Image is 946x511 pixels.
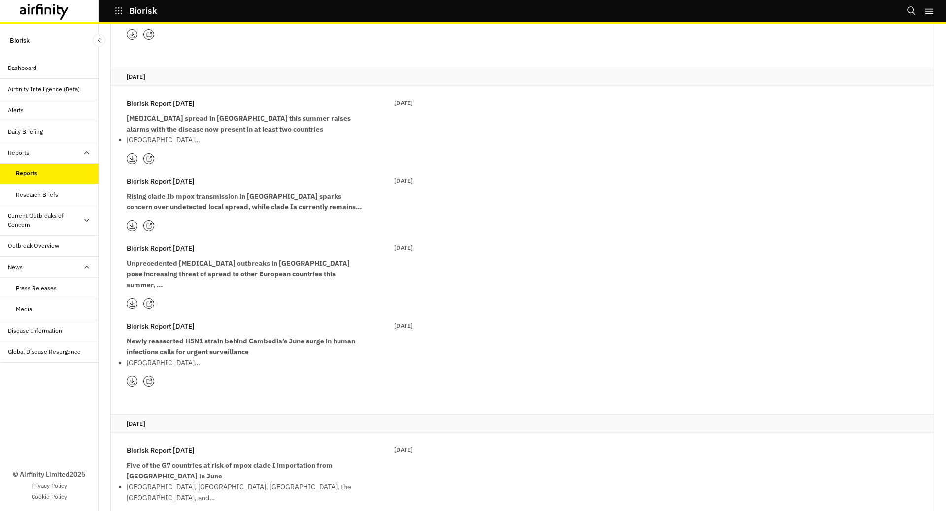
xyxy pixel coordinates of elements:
button: Biorisk [114,2,157,19]
p: Biorisk Report [DATE] [127,176,195,187]
div: News [8,263,23,272]
div: Airfinity Intelligence (Beta) [8,85,80,94]
p: [DATE] [127,72,918,82]
div: Research Briefs [16,190,58,199]
a: Cookie Policy [32,492,67,501]
p: Biorisk Report [DATE] [127,243,195,254]
div: Global Disease Resurgence [8,347,81,356]
button: Close Sidebar [93,34,105,47]
div: Media [16,305,32,314]
strong: Rising clade Ib mpox transmission in [GEOGRAPHIC_DATA] sparks concern over undetected local sprea... [127,192,362,211]
div: Reports [16,169,37,178]
div: Reports [8,148,29,157]
div: Daily Briefing [8,127,43,136]
div: Current Outbreaks of Concern [8,211,83,229]
div: Alerts [8,106,24,115]
strong: Newly reassorted H5N1 strain behind Cambodia’s June surge in human infections calls for urgent su... [127,337,355,356]
p: Biorisk [10,32,30,50]
p: [GEOGRAPHIC_DATA]… [127,357,363,368]
p: Biorisk [129,6,157,15]
strong: Unprecedented [MEDICAL_DATA] outbreaks in [GEOGRAPHIC_DATA] pose increasing threat of spread to o... [127,259,350,289]
div: Outbreak Overview [8,241,59,250]
p: [DATE] [127,419,918,429]
strong: Five of the G7 countries at risk of mpox clade I importation from [GEOGRAPHIC_DATA] in June [127,461,333,480]
p: © Airfinity Limited 2025 [13,469,85,479]
p: Biorisk Report [DATE] [127,321,195,332]
p: [DATE] [394,243,413,253]
p: [GEOGRAPHIC_DATA], [GEOGRAPHIC_DATA], [GEOGRAPHIC_DATA], the [GEOGRAPHIC_DATA], and… [127,481,363,503]
button: Search [907,2,916,19]
p: [DATE] [394,321,413,331]
p: [GEOGRAPHIC_DATA]… [127,135,363,145]
p: [DATE] [394,98,413,108]
p: [DATE] [394,445,413,455]
div: Disease Information [8,326,62,335]
div: Press Releases [16,284,57,293]
div: Dashboard [8,64,36,72]
p: Biorisk Report [DATE] [127,445,195,456]
strong: [MEDICAL_DATA] spread in [GEOGRAPHIC_DATA] this summer raises alarms with the disease now present... [127,114,351,134]
a: Privacy Policy [31,481,67,490]
p: [DATE] [394,176,413,186]
p: Biorisk Report [DATE] [127,98,195,109]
